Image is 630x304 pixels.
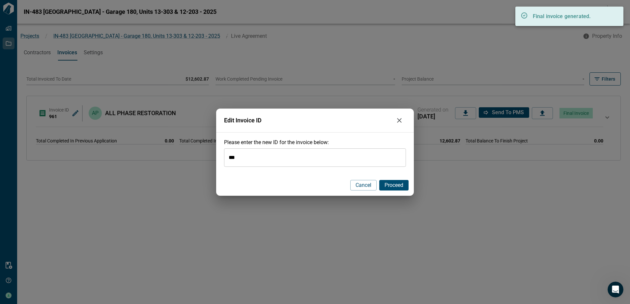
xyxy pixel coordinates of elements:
button: Proceed [379,180,409,190]
span: Edit Invoice ID [224,117,393,124]
span: Proceed [385,182,403,189]
span: Please enter the new ID for the invoice below: [224,139,329,145]
button: Cancel [350,180,377,190]
span: Cancel [356,182,371,189]
p: Final invoice generated. [533,13,612,20]
iframe: Intercom live chat [608,282,623,297]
